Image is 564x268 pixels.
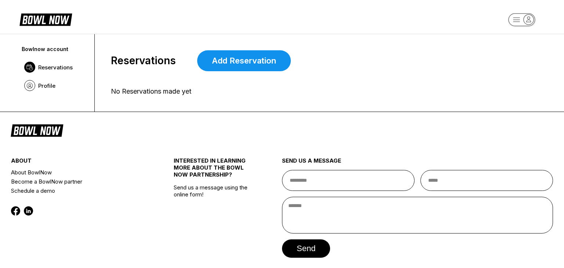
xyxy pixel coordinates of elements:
[11,168,147,177] a: About BowlNow
[197,50,291,71] a: Add Reservation
[38,64,73,71] span: Reservations
[11,157,147,168] div: about
[22,46,87,52] div: Bowlnow account
[11,186,147,195] a: Schedule a demo
[11,177,147,186] a: Become a BowlNow partner
[21,58,88,76] a: Reservations
[174,157,255,184] div: INTERESTED IN LEARNING MORE ABOUT THE BOWL NOW PARTNERSHIP?
[21,76,88,95] a: Profile
[111,87,533,95] div: No Reservations made yet
[282,157,553,170] div: send us a message
[38,82,55,89] span: Profile
[282,239,330,258] button: send
[111,55,176,67] span: Reservations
